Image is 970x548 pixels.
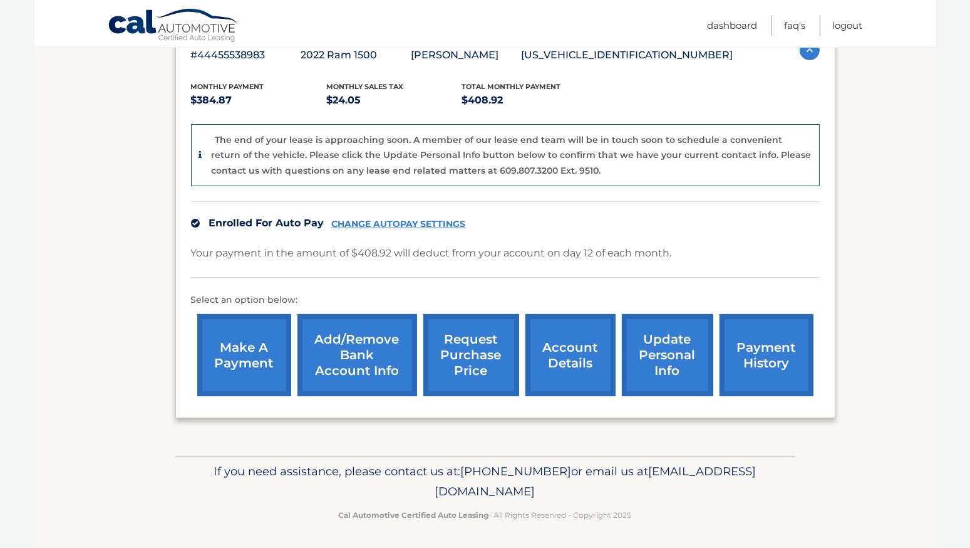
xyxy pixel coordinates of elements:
a: Dashboard [708,15,758,36]
span: [EMAIL_ADDRESS][DOMAIN_NAME] [435,464,756,498]
strong: Cal Automotive Certified Auto Leasing [339,510,489,520]
span: Total Monthly Payment [462,82,561,91]
a: make a payment [197,314,291,396]
p: Select an option below: [191,293,820,308]
p: Your payment in the amount of $408.92 will deduct from your account on day 12 of each month. [191,245,672,262]
p: If you need assistance, please contact us at: or email us at [183,461,787,502]
p: $408.92 [462,92,598,109]
p: [PERSON_NAME] [411,46,522,64]
a: FAQ's [785,15,806,36]
a: request purchase price [423,314,519,396]
span: Enrolled For Auto Pay [209,217,324,229]
a: Add/Remove bank account info [297,314,417,396]
p: $24.05 [326,92,462,109]
img: check.svg [191,219,200,228]
a: account details [525,314,616,396]
img: accordion-active.svg [800,40,820,60]
p: 2022 Ram 1500 [301,46,411,64]
p: [US_VEHICLE_IDENTIFICATION_NUMBER] [522,46,733,64]
span: Monthly sales Tax [326,82,403,91]
p: - All Rights Reserved - Copyright 2025 [183,508,787,522]
span: [PHONE_NUMBER] [461,464,572,478]
p: #44455538983 [191,46,301,64]
a: payment history [720,314,813,396]
a: Cal Automotive [108,8,239,45]
a: Logout [833,15,863,36]
p: The end of your lease is approaching soon. A member of our lease end team will be in touch soon t... [212,134,812,176]
a: CHANGE AUTOPAY SETTINGS [332,219,466,229]
span: Monthly Payment [191,82,264,91]
a: update personal info [622,314,713,396]
p: $384.87 [191,92,327,109]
